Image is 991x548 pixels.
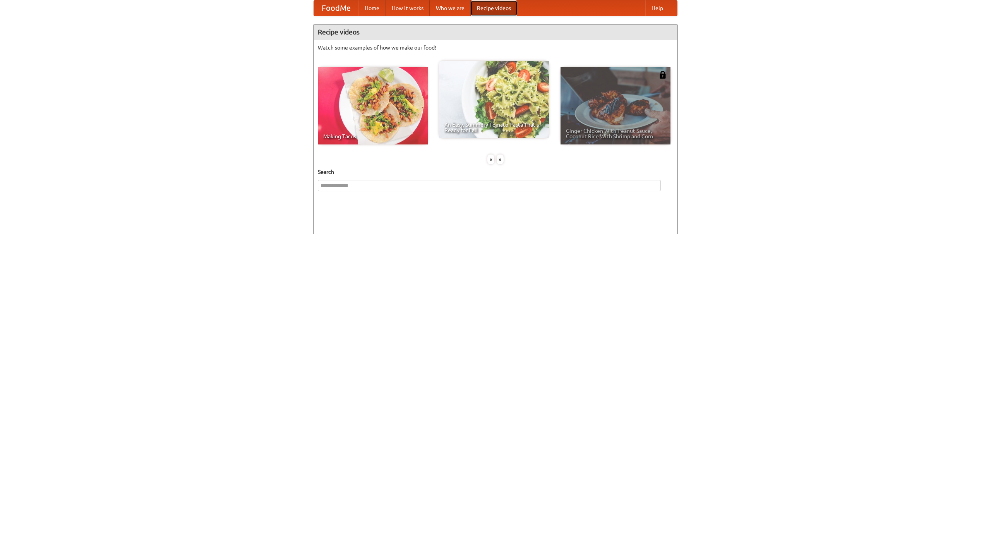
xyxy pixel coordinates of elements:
a: Making Tacos [318,67,428,144]
div: « [487,155,494,164]
a: Recipe videos [471,0,517,16]
p: Watch some examples of how we make our food! [318,44,673,52]
a: FoodMe [314,0,358,16]
a: Who we are [430,0,471,16]
div: » [497,155,504,164]
a: An Easy, Summery Tomato Pasta That's Ready for Fall [439,61,549,138]
a: Home [358,0,386,16]
img: 483408.png [659,71,667,79]
span: An Easy, Summery Tomato Pasta That's Ready for Fall [444,122,544,133]
h5: Search [318,168,673,176]
a: Help [645,0,669,16]
a: How it works [386,0,430,16]
h4: Recipe videos [314,24,677,40]
span: Making Tacos [323,134,422,139]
